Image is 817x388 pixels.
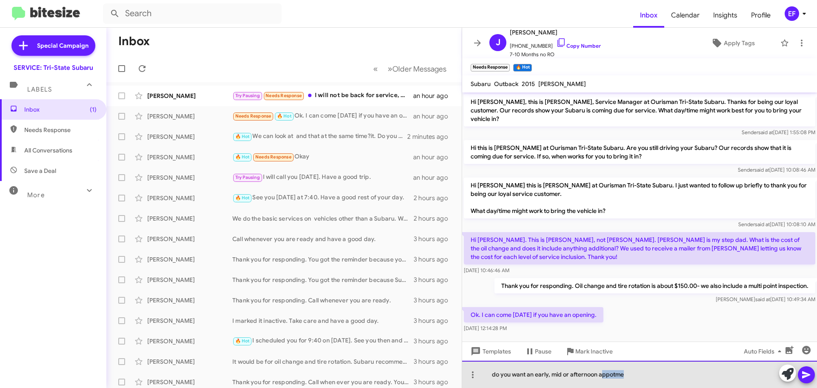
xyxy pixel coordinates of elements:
div: [PERSON_NAME] [147,194,232,202]
span: All Conversations [24,146,72,155]
span: [PHONE_NUMBER] [510,37,601,50]
a: Copy Number [556,43,601,49]
div: an hour ago [413,112,455,121]
span: Special Campaign [37,41,89,50]
div: [PERSON_NAME] [147,92,232,100]
span: (1) [90,105,97,114]
input: Search [103,3,282,24]
div: an hour ago [413,153,455,161]
p: Thank you for responding. Oil change and tire rotation is about $150.00- we also include a multi ... [494,278,815,293]
span: said at [754,167,769,173]
div: I will call you [DATE]. Have a good trip. [232,172,413,182]
span: Try Pausing [235,93,260,98]
span: [PERSON_NAME] [510,27,601,37]
span: Needs Response [24,126,97,134]
span: said at [755,221,770,227]
span: Templates [469,344,511,359]
span: 🔥 Hot [235,134,250,139]
div: [PERSON_NAME] [147,276,232,284]
div: 3 hours ago [414,255,455,264]
p: Ok. I can come [DATE] if you have an opening. [464,307,603,322]
span: 🔥 Hot [235,338,250,344]
nav: Page navigation example [369,60,451,78]
div: 3 hours ago [414,296,455,305]
span: Needs Response [255,154,291,160]
div: an hour ago [413,92,455,100]
button: Pause [518,344,558,359]
div: Thank you for responding. Call whenever you are ready. [232,296,414,305]
div: [PERSON_NAME] [147,153,232,161]
span: Pause [535,344,551,359]
div: We do the basic services on vehicles other than a Subaru. We were letting you know it was due for... [232,214,414,223]
span: 🔥 Hot [235,195,250,201]
div: Thank you for responding. Call when ever you are ready. You got the notification because Subaru r... [232,378,414,386]
div: do you want an early, mid or afternoon appotme [462,361,817,388]
div: [PERSON_NAME] [147,337,232,345]
span: [DATE] 10:46:46 AM [464,267,509,273]
span: Auto Fields [744,344,785,359]
span: Needs Response [266,93,302,98]
a: Calendar [664,3,706,28]
div: See you [DATE] at 7:40. Have a good rest of your day. [232,193,414,203]
button: EF [777,6,808,21]
span: « [373,63,378,74]
span: More [27,191,45,199]
div: We can look at and that at the same time?it. Do you want to schedule for your oil change and tire... [232,132,407,141]
span: Mark Inactive [575,344,613,359]
span: 🔥 Hot [277,113,291,119]
div: 3 hours ago [414,357,455,366]
div: 2 hours ago [414,194,455,202]
span: 2015 [522,80,535,88]
div: I will not be back for service, my last 2 experiences were dreadful [232,91,413,101]
span: Sender [DATE] 1:55:08 PM [742,129,815,135]
div: [PERSON_NAME] [147,214,232,223]
div: Ok. I can come [DATE] if you have an opening. [232,111,413,121]
a: Insights [706,3,744,28]
span: said at [755,296,770,302]
p: Hi [PERSON_NAME]. This is [PERSON_NAME], not [PERSON_NAME]. [PERSON_NAME] is my step dad. What is... [464,232,815,264]
span: » [388,63,392,74]
div: 2 hours ago [414,214,455,223]
div: [PERSON_NAME] [147,235,232,243]
p: Hi this is [PERSON_NAME] at Ourisman Tri-State Subaru. Are you still driving your Subaru? Our rec... [464,140,815,164]
div: Okay [232,152,413,162]
span: Save a Deal [24,167,56,175]
div: 3 hours ago [414,235,455,243]
div: 3 hours ago [414,337,455,345]
a: Inbox [633,3,664,28]
span: 🔥 Hot [235,154,250,160]
span: said at [758,129,773,135]
div: [PERSON_NAME] [147,316,232,325]
h1: Inbox [118,34,150,48]
small: 🔥 Hot [513,64,531,72]
a: Profile [744,3,777,28]
p: Hi [PERSON_NAME], this is [PERSON_NAME], Service Manager at Ourisman Tri-State Subaru. Thanks for... [464,94,815,126]
a: Special Campaign [11,35,95,56]
span: J [496,36,500,49]
button: Auto Fields [737,344,791,359]
span: Needs Response [235,113,271,119]
span: Older Messages [392,64,446,74]
span: Subaru [471,80,491,88]
div: Call whenever you are ready and have a good day. [232,235,414,243]
div: EF [785,6,799,21]
div: [PERSON_NAME] [147,378,232,386]
span: [PERSON_NAME] [DATE] 10:49:34 AM [716,296,815,302]
button: Templates [462,344,518,359]
div: I marked it inactive. Take care and have a good day. [232,316,414,325]
div: [PERSON_NAME] [147,112,232,121]
button: Previous [368,60,383,78]
div: I scheduled you for 9:40 on [DATE]. See you then and have a great day. [232,336,414,346]
div: 3 hours ago [414,378,455,386]
div: Thank you for responding. You got the reminder because Subaru recommends every 6 months or 6000 m... [232,276,414,284]
div: Thank you for responding. You got the reminder because you were here in March. Subaru does recomm... [232,255,414,264]
span: [PERSON_NAME] [538,80,586,88]
span: Try Pausing [235,175,260,180]
div: 3 hours ago [414,276,455,284]
span: [DATE] 12:14:28 PM [464,325,507,331]
button: Next [383,60,451,78]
